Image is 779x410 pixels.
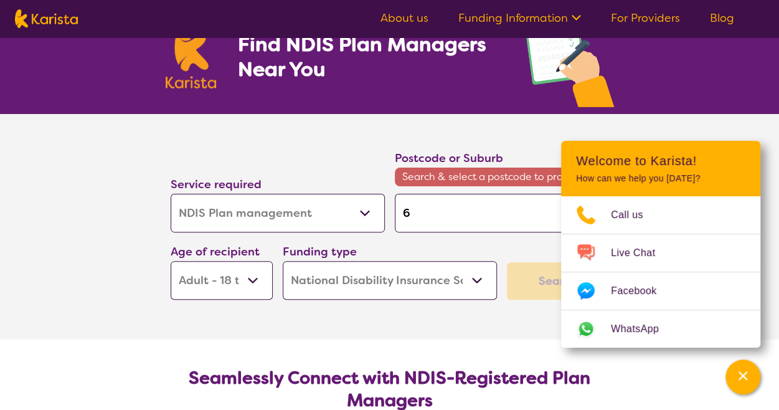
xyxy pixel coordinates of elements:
a: Web link opens in a new tab. [561,310,760,348]
h2: Welcome to Karista! [576,153,745,168]
label: Service required [171,177,262,192]
span: Search & select a postcode to proceed [395,168,609,186]
span: Call us [611,206,658,224]
h1: Find NDIS Plan Managers Near You [237,32,498,82]
div: Channel Menu [561,141,760,348]
button: Channel Menu [725,360,760,394]
a: Funding Information [458,11,581,26]
input: Type [395,194,609,232]
span: Live Chat [611,244,670,262]
a: About us [380,11,428,26]
label: Funding type [283,244,357,259]
span: WhatsApp [611,320,674,338]
p: How can we help you [DATE]? [576,173,745,184]
img: Karista logo [15,9,78,28]
img: plan-management [523,5,614,114]
a: Blog [710,11,734,26]
span: Facebook [611,282,671,300]
img: Karista logo [166,21,217,88]
label: Postcode or Suburb [395,151,503,166]
a: For Providers [611,11,680,26]
ul: Choose channel [561,196,760,348]
label: Age of recipient [171,244,260,259]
